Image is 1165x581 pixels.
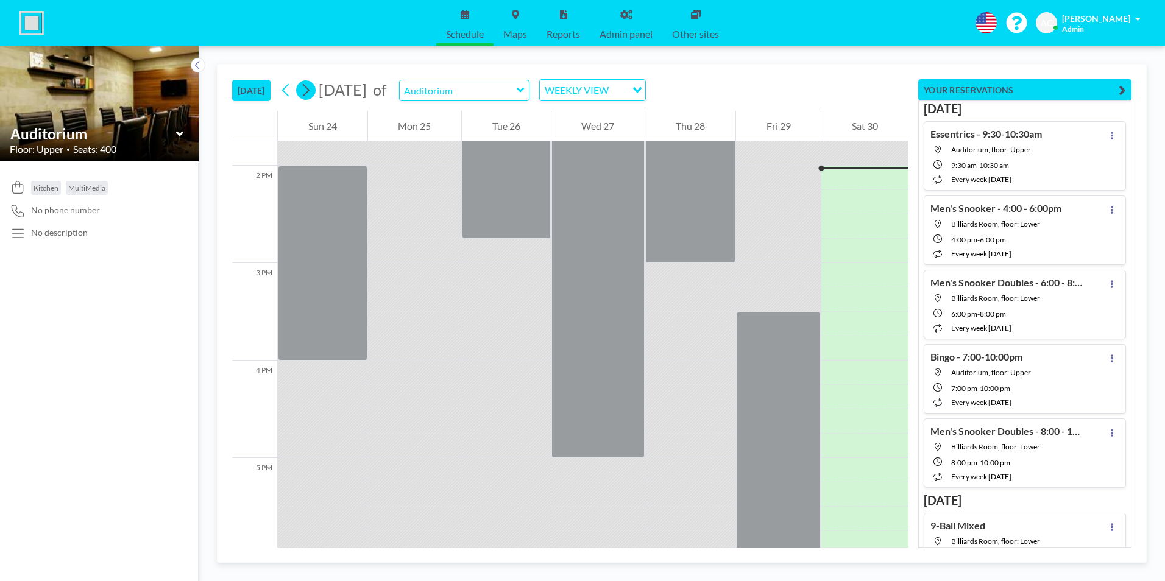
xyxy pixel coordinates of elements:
button: [DATE] [232,80,271,101]
span: 8:00 PM [980,309,1006,319]
span: MultiMedia [68,183,105,192]
span: Floor: Upper [10,143,63,155]
span: of [373,80,386,99]
span: [DATE] [319,80,367,99]
span: [PERSON_NAME] [1062,13,1130,24]
div: 4 PM [232,361,277,458]
span: 6:00 PM [980,235,1006,244]
img: organization-logo [19,11,44,35]
span: 8:00 PM [951,458,977,467]
span: Auditorium, floor: Upper [951,368,1031,377]
span: Kitchen [34,183,58,192]
span: Billiards Room, floor: Lower [951,219,1040,228]
span: 4:00 PM [951,235,977,244]
span: Other sites [672,29,719,39]
span: Auditorium, floor: Upper [951,145,1031,154]
h4: Men's Snooker Doubles - 6:00 - 8:00pm [930,276,1083,289]
span: • [66,146,70,153]
span: Admin [1062,24,1084,33]
span: every week [DATE] [951,249,1011,258]
span: every week [DATE] [951,472,1011,481]
h3: [DATE] [924,493,1126,508]
div: Sun 24 [278,111,367,141]
span: 10:00 PM [980,458,1010,467]
span: AC [1041,18,1052,29]
span: - [977,458,980,467]
input: Auditorium [400,80,517,100]
span: Maps [503,29,527,39]
span: - [977,384,980,393]
span: - [977,309,980,319]
span: 9:30 AM [951,161,977,170]
input: Search for option [612,82,625,98]
input: Auditorium [10,125,176,143]
div: Fri 29 [736,111,821,141]
span: Reports [547,29,580,39]
span: Billiards Room, floor: Lower [951,294,1040,303]
span: 10:00 PM [980,384,1010,393]
span: - [977,161,979,170]
span: Seats: 400 [73,143,116,155]
span: every week [DATE] [951,175,1011,184]
span: - [977,235,980,244]
span: WEEKLY VIEW [542,82,611,98]
h4: 9-Ball Mixed [930,519,985,532]
h4: Men's Snooker Doubles - 8:00 - 10:00pm [930,425,1083,437]
div: Tue 26 [462,111,551,141]
div: 2 PM [232,166,277,263]
span: Billiards Room, floor: Lower [951,537,1040,546]
span: 10:30 AM [979,161,1009,170]
h3: [DATE] [924,101,1126,116]
span: 7:00 PM [951,384,977,393]
span: every week [DATE] [951,398,1011,407]
div: No description [31,227,88,238]
span: Billiards Room, floor: Lower [951,442,1040,451]
h4: Bingo - 7:00-10:00pm [930,351,1022,363]
h4: Essentrics - 9:30-10:30am [930,128,1042,140]
h4: Men's Snooker - 4:00 - 6:00pm [930,202,1061,214]
span: every week [DATE] [951,323,1011,333]
button: YOUR RESERVATIONS [918,79,1131,100]
span: No phone number [31,205,100,216]
span: Admin panel [600,29,653,39]
span: Schedule [446,29,484,39]
div: Wed 27 [551,111,645,141]
div: Thu 28 [645,111,735,141]
div: Sat 30 [821,111,908,141]
div: 3 PM [232,263,277,361]
div: 5 PM [232,458,277,555]
div: Search for option [540,80,645,100]
span: 6:00 PM [951,309,977,319]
